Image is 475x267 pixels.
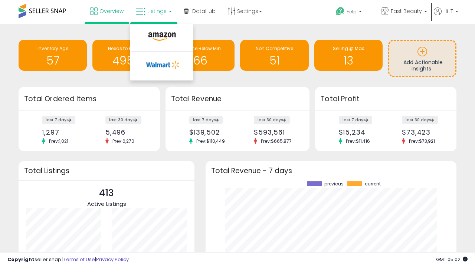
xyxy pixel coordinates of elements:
div: seller snap | | [7,256,129,263]
div: 1,297 [42,128,83,136]
span: Prev: 6,270 [109,138,138,144]
span: Fast Beauty [391,7,422,15]
label: last 30 days [105,116,141,124]
span: current [365,181,381,187]
h1: 66 [170,55,231,67]
label: last 30 days [254,116,290,124]
h3: Total Revenue [171,94,304,104]
h1: 13 [318,55,379,67]
a: Help [330,1,374,24]
span: Add Actionable Insights [403,59,443,73]
span: BB Price Below Min [180,45,221,52]
a: Inventory Age 57 [19,40,87,71]
h1: 4956 [96,55,157,67]
span: Needs to Reprice [108,45,145,52]
div: $139,502 [189,128,232,136]
span: Non Competitive [256,45,293,52]
div: $15,234 [339,128,380,136]
a: Non Competitive 51 [240,40,308,71]
span: Prev: 1,021 [45,138,72,144]
strong: Copyright [7,256,35,263]
i: Get Help [335,7,345,16]
span: Overview [99,7,124,15]
label: last 7 days [339,116,372,124]
h3: Total Revenue - 7 days [211,168,451,174]
a: BB Price Below Min 66 [166,40,235,71]
a: Add Actionable Insights [389,41,455,76]
span: Selling @ Max [333,45,364,52]
span: 2025-09-7 05:02 GMT [436,256,468,263]
span: Hi IT [443,7,453,15]
span: Active Listings [87,200,126,208]
span: Help [347,9,357,15]
div: $73,423 [402,128,443,136]
a: Hi IT [434,7,458,24]
span: Prev: $110,449 [193,138,229,144]
h3: Total Profit [321,94,451,104]
span: DataHub [192,7,216,15]
span: previous [324,181,344,187]
p: 413 [87,186,126,200]
label: last 30 days [402,116,438,124]
h1: 57 [22,55,83,67]
label: last 7 days [189,116,223,124]
h1: 51 [244,55,305,67]
a: Terms of Use [63,256,95,263]
h3: Total Ordered Items [24,94,154,104]
a: Selling @ Max 13 [314,40,383,71]
label: last 7 days [42,116,75,124]
div: 5,496 [105,128,147,136]
span: Listings [147,7,167,15]
span: Prev: $73,921 [405,138,439,144]
a: Privacy Policy [96,256,129,263]
span: Prev: $11,416 [342,138,374,144]
h3: Total Listings [24,168,189,174]
span: Prev: $665,877 [257,138,295,144]
a: Needs to Reprice 4956 [92,40,161,71]
div: $593,561 [254,128,297,136]
span: Inventory Age [37,45,68,52]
